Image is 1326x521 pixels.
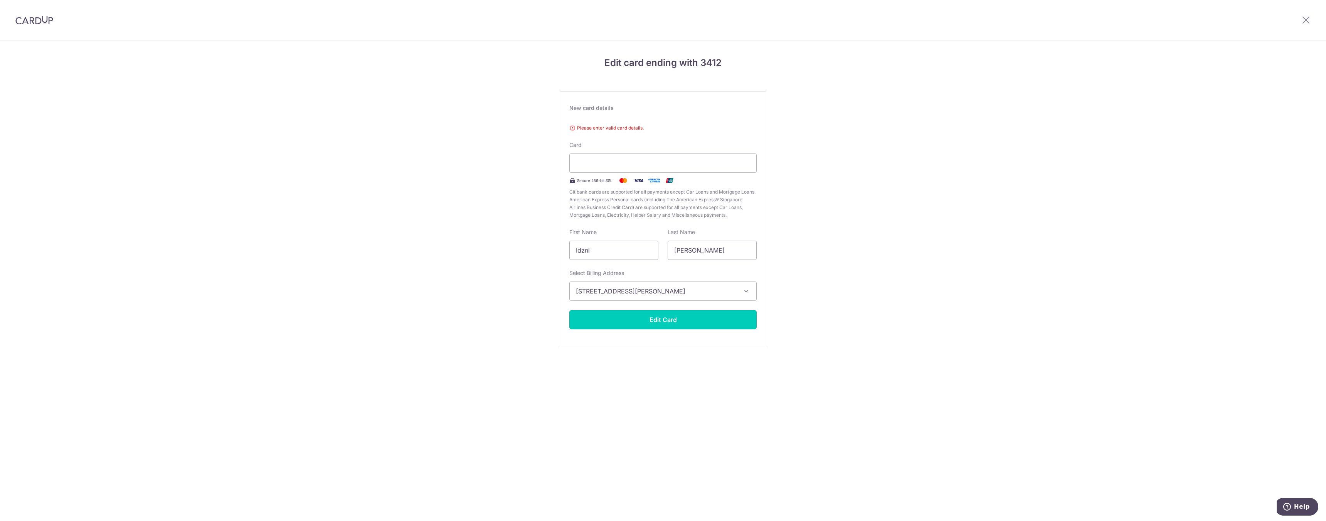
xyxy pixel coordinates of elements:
input: Cardholder Last Name [668,241,757,260]
span: Secure 256-bit SSL [577,177,613,184]
img: .alt.amex [646,176,662,185]
img: Mastercard [616,176,631,185]
button: [STREET_ADDRESS][PERSON_NAME] [569,282,757,301]
span: Help [17,5,33,12]
button: Edit Card [569,310,757,329]
img: .alt.unionpay [662,176,677,185]
iframe: Secure card payment input frame [576,158,750,168]
label: Last Name [668,228,695,236]
iframe: Opens a widget where you can find more information [1277,498,1318,517]
label: First Name [569,228,597,236]
div: New card details [569,104,757,112]
h4: Edit card ending with 3412 [560,56,766,70]
span: Please enter valid card details. [569,124,757,132]
span: [STREET_ADDRESS][PERSON_NAME] [576,287,736,296]
label: Select Billing Address [569,269,624,277]
img: CardUp [15,15,53,25]
label: Card [569,141,582,149]
span: Citibank cards are supported for all payments except Car Loans and Mortgage Loans. American Expre... [569,188,757,219]
input: Cardholder First Name [569,241,658,260]
img: Visa [631,176,646,185]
